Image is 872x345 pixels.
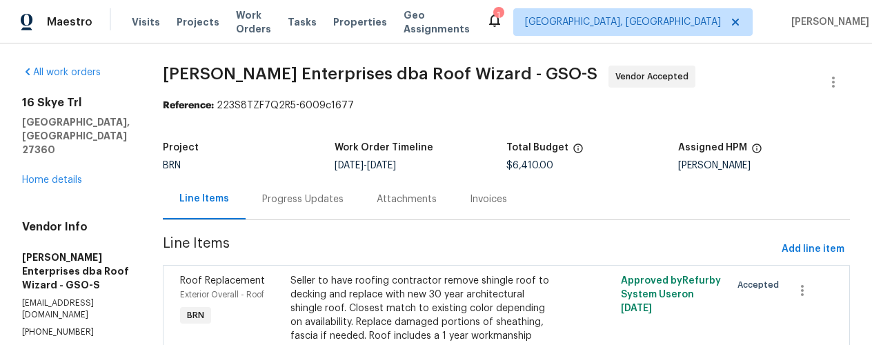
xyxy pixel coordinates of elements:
[22,297,130,321] p: [EMAIL_ADDRESS][DOMAIN_NAME]
[404,8,470,36] span: Geo Assignments
[506,143,568,152] h5: Total Budget
[470,193,507,206] div: Invoices
[333,15,387,29] span: Properties
[493,8,503,22] div: 1
[335,161,364,170] span: [DATE]
[22,68,101,77] a: All work orders
[163,101,214,110] b: Reference:
[163,66,597,82] span: [PERSON_NAME] Enterprises dba Roof Wizard - GSO-S
[22,250,130,292] h5: [PERSON_NAME] Enterprises dba Roof Wizard - GSO-S
[377,193,437,206] div: Attachments
[180,290,264,299] span: Exterior Overall - Roof
[506,161,553,170] span: $6,410.00
[573,143,584,161] span: The total cost of line items that have been proposed by Opendoor. This sum includes line items th...
[177,15,219,29] span: Projects
[737,278,784,292] span: Accepted
[621,276,721,313] span: Approved by Refurby System User on
[335,143,433,152] h5: Work Order Timeline
[782,241,844,258] span: Add line item
[181,308,210,322] span: BRN
[525,15,721,29] span: [GEOGRAPHIC_DATA], [GEOGRAPHIC_DATA]
[236,8,271,36] span: Work Orders
[163,161,181,170] span: BRN
[132,15,160,29] span: Visits
[678,161,850,170] div: [PERSON_NAME]
[163,237,776,262] span: Line Items
[47,15,92,29] span: Maestro
[335,161,396,170] span: -
[776,237,850,262] button: Add line item
[22,96,130,110] h2: 16 Skye Trl
[786,15,869,29] span: [PERSON_NAME]
[678,143,747,152] h5: Assigned HPM
[367,161,396,170] span: [DATE]
[751,143,762,161] span: The hpm assigned to this work order.
[163,99,850,112] div: 223S8TZF7Q2R5-6009c1677
[22,326,130,338] p: [PHONE_NUMBER]
[180,276,265,286] span: Roof Replacement
[621,304,652,313] span: [DATE]
[615,70,694,83] span: Vendor Accepted
[22,115,130,157] h5: [GEOGRAPHIC_DATA], [GEOGRAPHIC_DATA] 27360
[163,143,199,152] h5: Project
[22,175,82,185] a: Home details
[262,193,344,206] div: Progress Updates
[288,17,317,27] span: Tasks
[22,220,130,234] h4: Vendor Info
[179,192,229,206] div: Line Items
